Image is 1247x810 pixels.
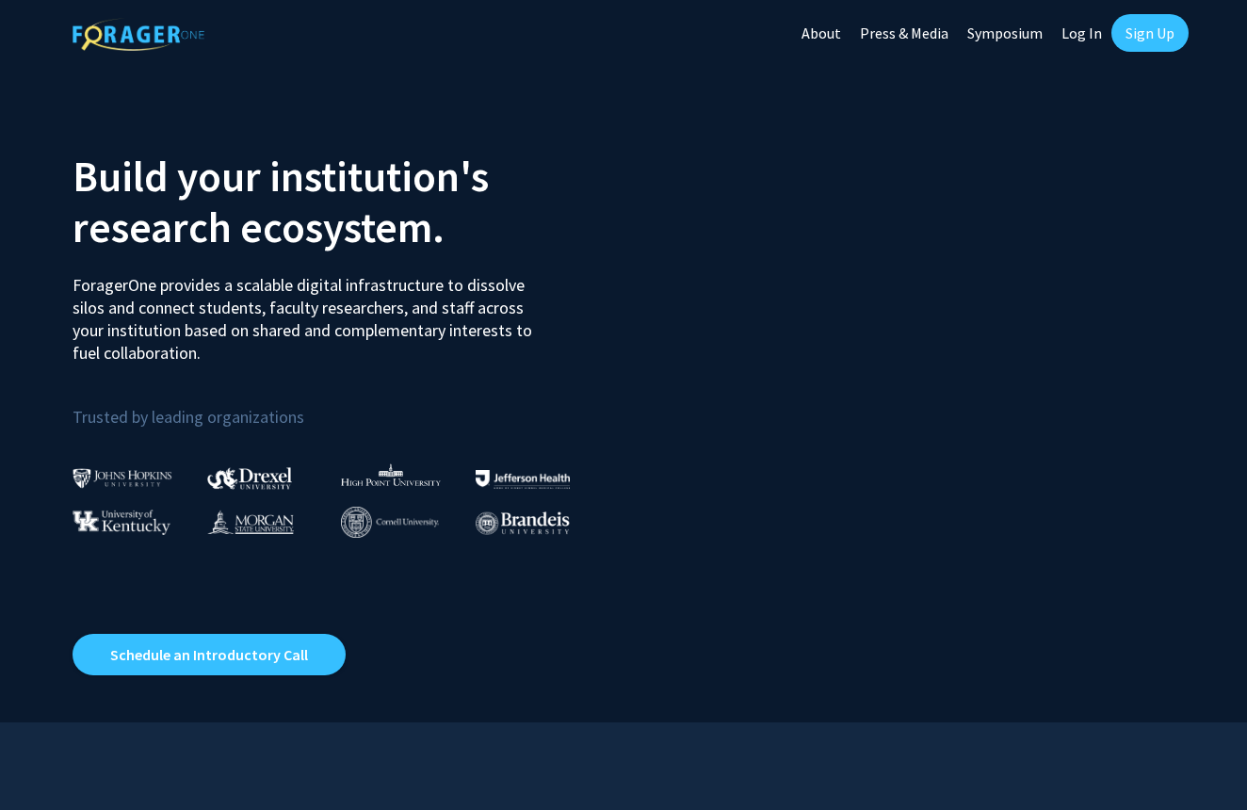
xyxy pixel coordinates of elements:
[73,634,346,675] a: Opens in a new tab
[476,470,570,488] img: Thomas Jefferson University
[73,468,172,488] img: Johns Hopkins University
[73,260,545,364] p: ForagerOne provides a scalable digital infrastructure to dissolve silos and connect students, fac...
[341,507,439,538] img: Cornell University
[1111,14,1189,52] a: Sign Up
[73,380,609,431] p: Trusted by leading organizations
[73,18,204,51] img: ForagerOne Logo
[73,510,170,535] img: University of Kentucky
[207,510,294,534] img: Morgan State University
[207,467,292,489] img: Drexel University
[341,463,441,486] img: High Point University
[73,151,609,252] h2: Build your institution's research ecosystem.
[476,511,570,535] img: Brandeis University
